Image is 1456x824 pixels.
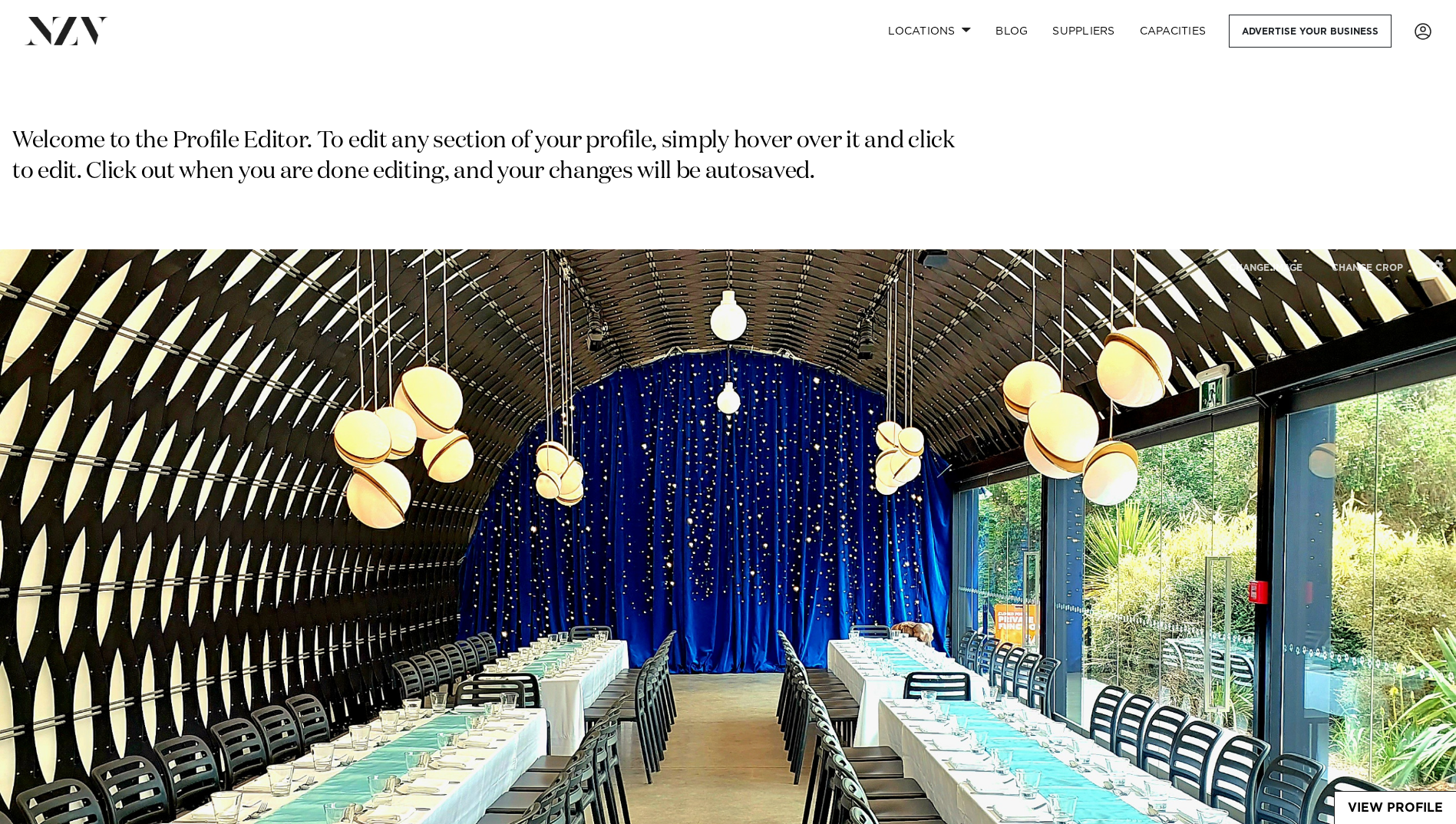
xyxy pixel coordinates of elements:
a: SUPPLIERS [1040,15,1127,48]
a: View Profile [1335,792,1456,824]
p: Welcome to the Profile Editor. To edit any section of your profile, simply hover over it and clic... [12,127,961,188]
a: Capacities [1127,15,1219,48]
button: CHANGE IMAGE [1216,251,1316,284]
a: Locations [876,15,983,48]
a: BLOG [983,15,1040,48]
a: Advertise your business [1229,15,1392,48]
img: nzv-logo.png [25,17,108,44]
button: CHANGE CROP [1319,251,1416,284]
